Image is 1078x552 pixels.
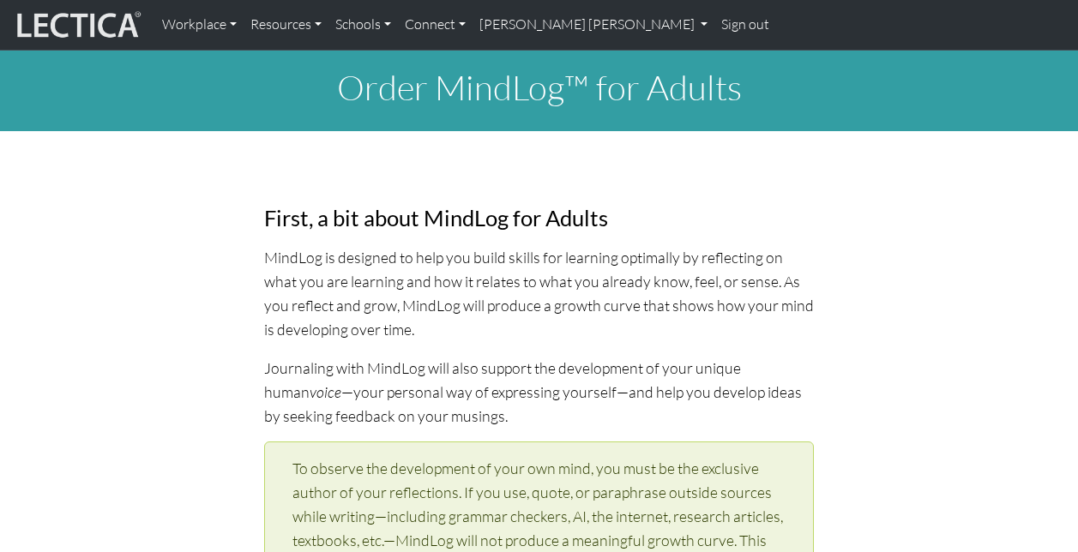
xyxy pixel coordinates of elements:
em: voice [310,382,341,401]
h3: First, a bit about MindLog for Adults [264,205,814,231]
p: Journaling with MindLog will also support the development of your unique human —your personal way... [264,356,814,428]
p: MindLog is designed to help you build skills for learning optimally by reflecting on what you are... [264,245,814,342]
a: Resources [244,7,328,43]
img: lecticalive [13,9,142,41]
a: Workplace [155,7,244,43]
a: Sign out [714,7,776,43]
a: Connect [398,7,473,43]
a: [PERSON_NAME] [PERSON_NAME] [473,7,714,43]
a: Schools [328,7,398,43]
